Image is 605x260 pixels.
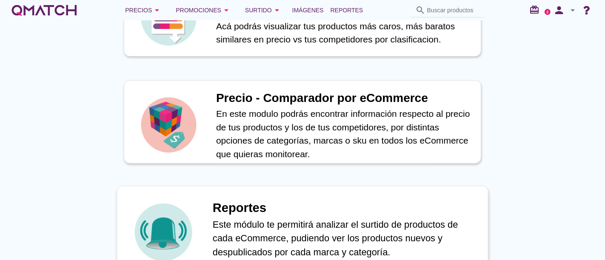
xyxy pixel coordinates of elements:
text: 2 [547,10,549,14]
i: person [551,4,568,16]
i: redeem [529,5,543,15]
a: white-qmatch-logo [10,2,78,19]
div: Precios [125,5,162,15]
button: Promociones [169,2,238,19]
p: En este modulo podrás encontrar información respecto al precio de tus productos y los de tus comp... [216,107,472,161]
span: Imágenes [292,5,324,15]
i: arrow_drop_down [272,5,282,15]
a: Imágenes [289,2,327,19]
a: Reportes [327,2,367,19]
button: Surtido [238,2,289,19]
h1: Precio - Comparador por eCommerce [216,89,472,107]
i: search [415,5,425,15]
p: Acá podrás visualizar tus productos más caros, más baratos similares en precio vs tus competidore... [216,20,472,46]
i: arrow_drop_down [152,5,162,15]
i: arrow_drop_down [221,5,231,15]
h1: Reportes [213,199,479,218]
a: 2 [545,9,551,15]
input: Buscar productos [427,3,479,17]
i: arrow_drop_down [568,5,578,15]
img: icon [139,95,198,155]
p: Este módulo te permitirá analizar el surtido de productos de cada eCommerce, pudiendo ver los pro... [213,218,479,259]
div: Promociones [176,5,231,15]
span: Reportes [331,5,363,15]
a: iconPrecio - Comparador por eCommerceEn este modulo podrás encontrar información respecto al prec... [112,80,493,164]
button: Precios [118,2,169,19]
div: Surtido [245,5,282,15]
